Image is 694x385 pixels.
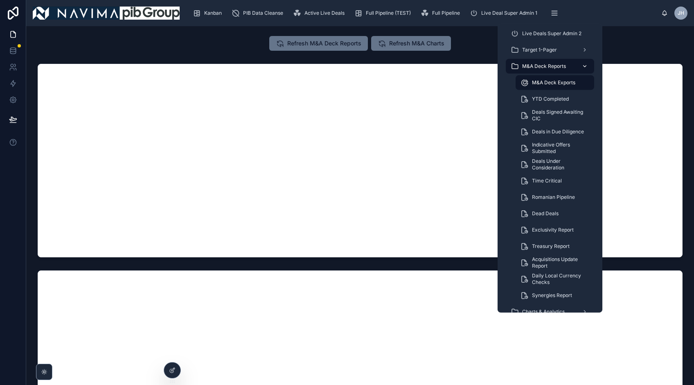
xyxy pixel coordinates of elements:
span: Dead Deals [532,210,559,217]
a: Romanian Pipeline [516,190,594,205]
a: Live Deals Super Admin 2 [506,26,594,41]
span: M&A Deck Exports [532,79,575,86]
div: scrollable content [186,4,661,22]
a: Time Critical [516,173,594,188]
span: Refresh M&A Charts [389,39,444,47]
a: PIB Data Cleanse [229,6,289,20]
span: Indicative Offers Submitted [532,142,586,155]
a: Active Live Deals [291,6,350,20]
a: M&A Deck Reports [506,59,594,74]
a: Indicative Offers Submitted [516,141,594,155]
span: Daily Local Currency Checks [532,272,586,286]
a: Live Deal Super Admin 1 [467,6,543,20]
a: Treasury Report [516,239,594,254]
img: App logo [33,7,180,20]
span: YTD Completed [532,96,569,102]
a: Kanban [190,6,228,20]
span: Target 1-Pager [522,47,557,53]
a: Daily Local Currency Checks [516,272,594,286]
a: Target 1-Pager [506,43,594,57]
a: Exclusivity Report [516,223,594,237]
span: Kanban [204,10,222,16]
a: Full Pipeline [418,6,466,20]
a: Synergies Report [516,288,594,303]
div: scrollable content [498,24,602,313]
a: Deals in Due Diligence [516,124,594,139]
span: M&A Deck Reports [522,63,566,70]
span: Deals in Due Diligence [532,128,584,135]
span: Live Deals Super Admin 2 [522,30,581,37]
span: Deals Signed Awaiting CIC [532,109,586,122]
a: M&A Deck Exports [516,75,594,90]
span: Romanian Pipeline [532,194,575,200]
span: Acquisitions Update Report [532,256,586,269]
a: YTD Completed [516,92,594,106]
span: Full Pipeline (TEST) [366,10,411,16]
button: Refresh M&A Charts [371,36,451,51]
span: Charts & Analytics [522,308,565,315]
span: Deals Under Consideration [532,158,586,171]
a: Dead Deals [516,206,594,221]
span: Treasury Report [532,243,570,250]
span: Synergies Report [532,292,572,299]
span: Live Deal Super Admin 1 [481,10,537,16]
span: Full Pipeline [432,10,460,16]
span: Refresh M&A Deck Reports [287,39,361,47]
a: Deals Under Consideration [516,157,594,172]
a: Deals Signed Awaiting CIC [516,108,594,123]
a: Full Pipeline (TEST) [352,6,417,20]
span: Active Live Deals [304,10,345,16]
span: Time Critical [532,178,562,184]
span: PIB Data Cleanse [243,10,283,16]
span: JH [678,10,684,16]
a: Acquisitions Update Report [516,255,594,270]
span: Exclusivity Report [532,227,574,233]
button: Refresh M&A Deck Reports [269,36,368,51]
a: Charts & Analytics [506,304,594,319]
